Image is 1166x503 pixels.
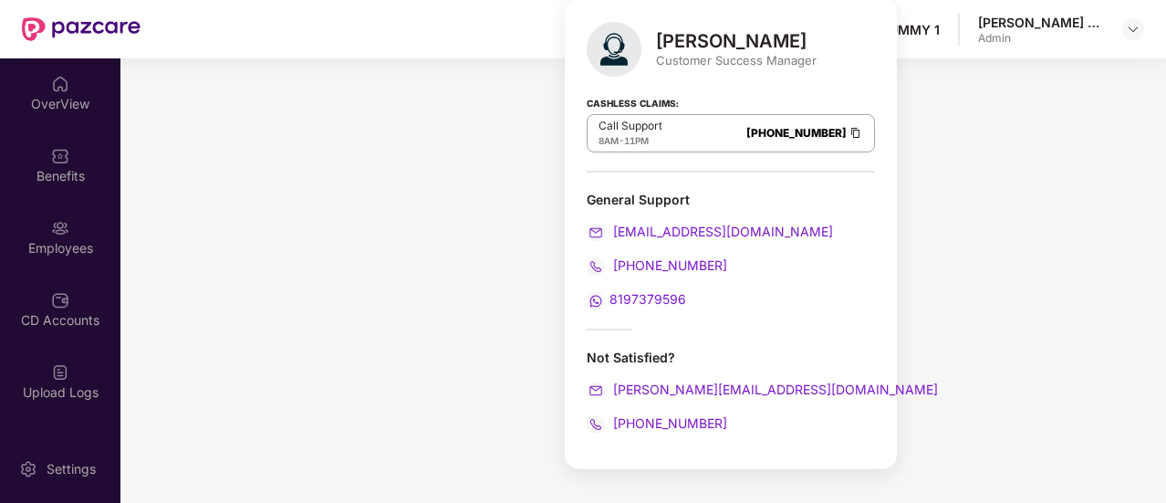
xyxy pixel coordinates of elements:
strong: Cashless Claims: [587,92,679,112]
img: svg+xml;base64,PHN2ZyBpZD0iRHJvcGRvd24tMzJ4MzIiIHhtbG5zPSJodHRwOi8vd3d3LnczLm9yZy8yMDAwL3N2ZyIgd2... [1126,22,1140,37]
div: General Support [587,191,875,310]
img: svg+xml;base64,PHN2ZyB4bWxucz0iaHR0cDovL3d3dy53My5vcmcvMjAwMC9zdmciIHdpZHRoPSIyMCIgaGVpZ2h0PSIyMC... [587,257,605,276]
span: [PERSON_NAME][EMAIL_ADDRESS][DOMAIN_NAME] [609,382,938,397]
a: [PERSON_NAME][EMAIL_ADDRESS][DOMAIN_NAME] [587,382,938,397]
a: [PHONE_NUMBER] [746,126,847,140]
img: svg+xml;base64,PHN2ZyB4bWxucz0iaHR0cDovL3d3dy53My5vcmcvMjAwMC9zdmciIHdpZHRoPSIyMCIgaGVpZ2h0PSIyMC... [587,382,605,400]
span: [PHONE_NUMBER] [609,257,727,273]
a: [PHONE_NUMBER] [587,415,727,431]
img: svg+xml;base64,PHN2ZyBpZD0iSG9tZSIgeG1sbnM9Imh0dHA6Ly93d3cudzMub3JnLzIwMDAvc3ZnIiB3aWR0aD0iMjAiIG... [51,75,69,93]
img: svg+xml;base64,PHN2ZyBpZD0iQmVuZWZpdHMiIHhtbG5zPSJodHRwOi8vd3d3LnczLm9yZy8yMDAwL3N2ZyIgd2lkdGg9Ij... [51,147,69,165]
div: Not Satisfied? [587,349,875,366]
span: 8197379596 [609,291,686,307]
a: 8197379596 [587,291,686,307]
img: svg+xml;base64,PHN2ZyBpZD0iQ0RfQWNjb3VudHMiIGRhdGEtbmFtZT0iQ0QgQWNjb3VudHMiIHhtbG5zPSJodHRwOi8vd3... [51,291,69,309]
div: Admin [978,31,1106,46]
p: Call Support [599,119,662,133]
span: [PHONE_NUMBER] [609,415,727,431]
span: [EMAIL_ADDRESS][DOMAIN_NAME] [609,224,833,239]
img: Clipboard Icon [848,125,863,141]
img: svg+xml;base64,PHN2ZyBpZD0iVXBsb2FkX0xvZ3MiIGRhdGEtbmFtZT0iVXBsb2FkIExvZ3MiIHhtbG5zPSJodHRwOi8vd3... [51,363,69,382]
img: svg+xml;base64,PHN2ZyBpZD0iU2V0dGluZy0yMHgyMCIgeG1sbnM9Imh0dHA6Ly93d3cudzMub3JnLzIwMDAvc3ZnIiB3aW... [19,460,37,478]
img: svg+xml;base64,PHN2ZyBpZD0iRW1wbG95ZWVzIiB4bWxucz0iaHR0cDovL3d3dy53My5vcmcvMjAwMC9zdmciIHdpZHRoPS... [51,219,69,237]
img: svg+xml;base64,PHN2ZyB4bWxucz0iaHR0cDovL3d3dy53My5vcmcvMjAwMC9zdmciIHdpZHRoPSIyMCIgaGVpZ2h0PSIyMC... [587,224,605,242]
img: svg+xml;base64,PHN2ZyB4bWxucz0iaHR0cDovL3d3dy53My5vcmcvMjAwMC9zdmciIHdpZHRoPSIyMCIgaGVpZ2h0PSIyMC... [587,415,605,434]
div: Not Satisfied? [587,349,875,434]
a: [PHONE_NUMBER] [587,257,727,273]
img: New Pazcare Logo [22,17,141,41]
span: 8AM [599,135,619,146]
img: svg+xml;base64,PHN2ZyB4bWxucz0iaHR0cDovL3d3dy53My5vcmcvMjAwMC9zdmciIHdpZHRoPSIyMCIgaGVpZ2h0PSIyMC... [587,292,605,310]
a: [EMAIL_ADDRESS][DOMAIN_NAME] [587,224,833,239]
div: - [599,133,662,148]
div: General Support [587,191,875,208]
span: 11PM [624,135,649,146]
div: [PERSON_NAME] Ravindarsingh [978,14,1106,31]
div: Settings [41,460,101,478]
